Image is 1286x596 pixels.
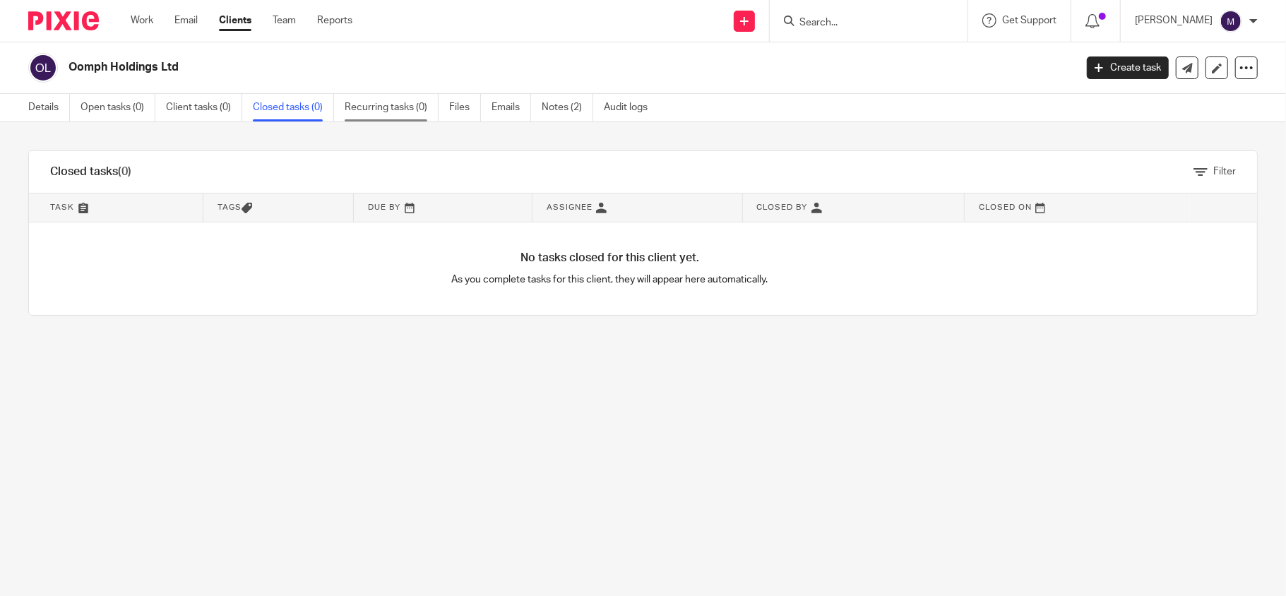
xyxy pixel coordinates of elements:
[449,94,481,121] a: Files
[1087,56,1169,79] a: Create task
[203,193,354,222] th: Tags
[28,94,70,121] a: Details
[174,13,198,28] a: Email
[798,17,925,30] input: Search
[28,53,58,83] img: svg%3E
[118,166,131,177] span: (0)
[542,94,593,121] a: Notes (2)
[253,94,334,121] a: Closed tasks (0)
[50,165,131,179] h1: Closed tasks
[166,94,242,121] a: Client tasks (0)
[1220,10,1242,32] img: svg%3E
[1002,16,1056,25] span: Get Support
[492,94,531,121] a: Emails
[30,251,1189,266] h4: No tasks closed for this client yet.
[1213,167,1236,177] span: Filter
[345,94,439,121] a: Recurring tasks (0)
[604,94,658,121] a: Audit logs
[131,13,153,28] a: Work
[28,11,99,30] img: Pixie
[69,60,867,75] h2: Oomph Holdings Ltd
[219,13,251,28] a: Clients
[81,94,155,121] a: Open tasks (0)
[273,13,296,28] a: Team
[317,13,352,28] a: Reports
[1135,13,1213,28] p: [PERSON_NAME]
[320,273,900,287] p: As you complete tasks for this client, they will appear here automatically.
